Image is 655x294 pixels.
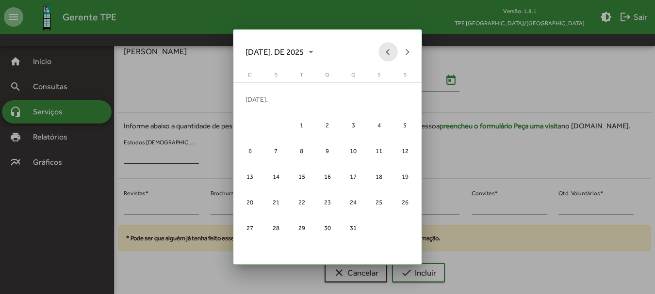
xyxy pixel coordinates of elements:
[393,113,417,137] div: 5
[289,215,314,241] td: 29 de julho de 2025
[393,191,417,214] div: 26
[367,113,391,137] div: 4
[398,42,417,62] button: Next month
[237,164,263,189] td: 13 de julho de 2025
[341,164,366,189] td: 17 de julho de 2025
[314,189,340,215] td: 23 de julho de 2025
[392,138,418,164] td: 12 de julho de 2025
[342,165,365,188] div: 17
[264,165,288,188] div: 14
[314,112,340,138] td: 2 de julho de 2025
[263,71,289,83] th: segunda-feira
[238,139,262,162] div: 6
[246,43,313,61] span: [DATE]. DE 2025
[289,189,314,215] td: 22 de julho de 2025
[316,191,339,214] div: 23
[342,113,365,137] div: 3
[316,113,339,137] div: 2
[393,139,417,162] div: 12
[237,215,263,241] td: 27 de julho de 2025
[392,112,418,138] td: 5 de julho de 2025
[392,164,418,189] td: 19 de julho de 2025
[290,113,313,137] div: 1
[238,42,321,62] button: Choose month and year
[263,138,289,164] td: 7 de julho de 2025
[237,189,263,215] td: 20 de julho de 2025
[290,217,313,240] div: 29
[238,217,262,240] div: 27
[289,112,314,138] td: 1 de julho de 2025
[341,215,366,241] td: 31 de julho de 2025
[366,71,392,83] th: sexta-feira
[289,138,314,164] td: 8 de julho de 2025
[392,189,418,215] td: 26 de julho de 2025
[341,189,366,215] td: 24 de julho de 2025
[289,71,314,83] th: terça-feira
[237,138,263,164] td: 6 de julho de 2025
[366,112,392,138] td: 4 de julho de 2025
[290,191,313,214] div: 22
[264,217,288,240] div: 28
[314,164,340,189] td: 16 de julho de 2025
[341,71,366,83] th: quinta-feira
[264,139,288,162] div: 7
[393,165,417,188] div: 19
[366,189,392,215] td: 25 de julho de 2025
[264,191,288,214] div: 21
[238,165,262,188] div: 13
[342,191,365,214] div: 24
[314,215,340,241] td: 30 de julho de 2025
[316,139,339,162] div: 9
[341,112,366,138] td: 3 de julho de 2025
[316,165,339,188] div: 16
[263,164,289,189] td: 14 de julho de 2025
[314,71,340,83] th: quarta-feira
[342,217,365,240] div: 31
[263,215,289,241] td: 28 de julho de 2025
[366,164,392,189] td: 18 de julho de 2025
[289,164,314,189] td: 15 de julho de 2025
[237,71,263,83] th: domingo
[238,191,262,214] div: 20
[316,217,339,240] div: 30
[290,139,313,162] div: 8
[263,189,289,215] td: 21 de julho de 2025
[392,71,418,83] th: sábado
[378,42,398,62] button: Previous month
[237,86,418,112] td: [DATE].
[290,165,313,188] div: 15
[367,191,391,214] div: 25
[342,139,365,162] div: 10
[341,138,366,164] td: 10 de julho de 2025
[367,165,391,188] div: 18
[366,138,392,164] td: 11 de julho de 2025
[367,139,391,162] div: 11
[314,138,340,164] td: 9 de julho de 2025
